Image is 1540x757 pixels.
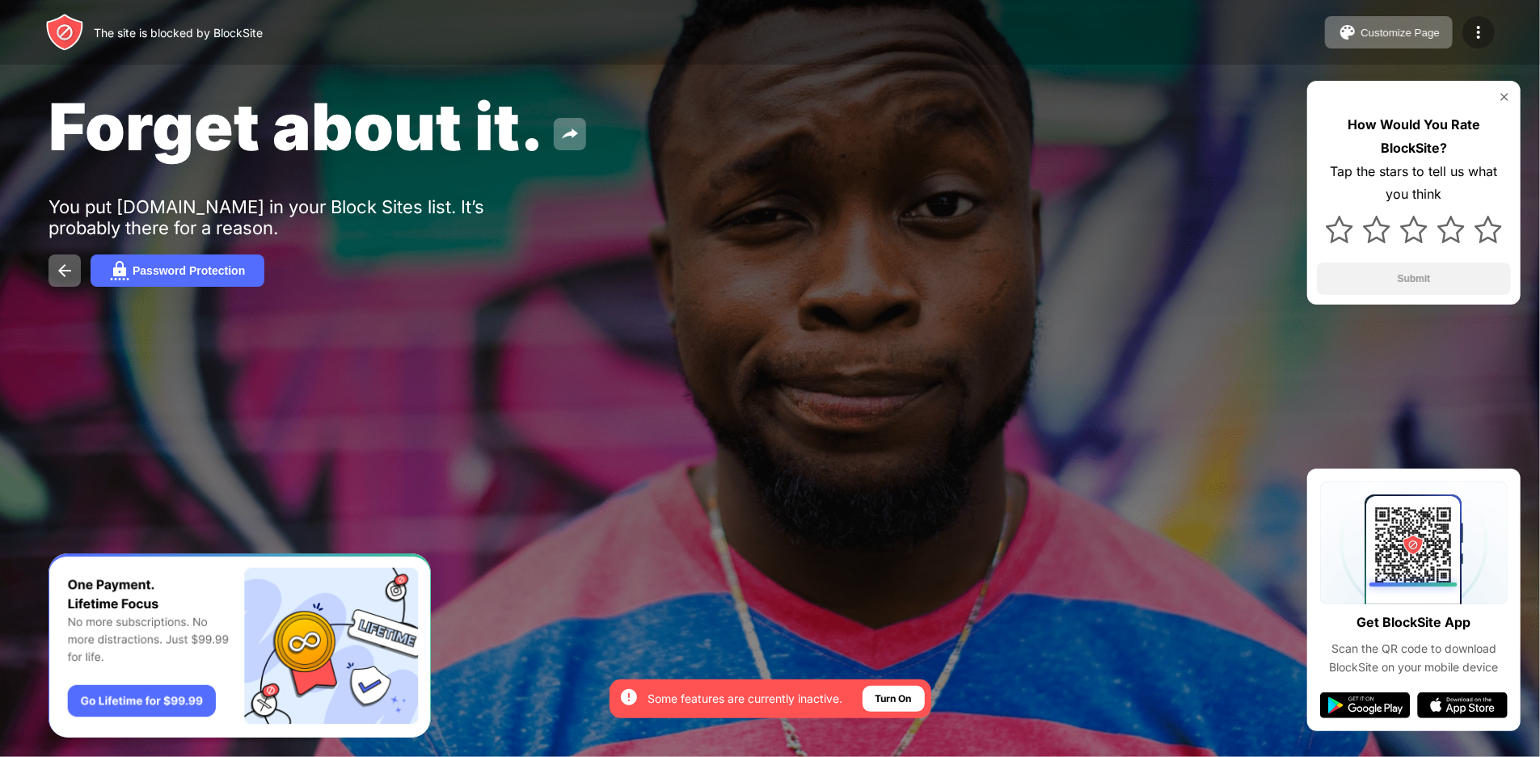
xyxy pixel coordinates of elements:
img: pallet.svg [1338,23,1357,42]
img: star.svg [1475,216,1502,243]
iframe: Banner [49,553,431,738]
div: The site is blocked by BlockSite [94,26,263,40]
div: Get BlockSite App [1357,611,1471,634]
img: google-play.svg [1320,692,1411,718]
img: star.svg [1363,216,1390,243]
div: Password Protection [133,264,245,277]
button: Password Protection [91,254,264,287]
img: rate-us-close.svg [1498,90,1511,103]
img: header-logo.svg [45,13,84,52]
button: Submit [1317,263,1511,295]
img: star.svg [1326,216,1353,243]
img: password.svg [110,261,129,280]
span: Forget about it. [49,87,544,166]
div: Scan the QR code to download BlockSite on your mobile device [1320,640,1508,676]
img: back.svg [55,261,74,280]
img: star.svg [1400,216,1428,243]
div: Customize Page [1361,27,1440,39]
img: error-circle-white.svg [619,688,639,707]
div: How Would You Rate BlockSite? [1317,113,1511,160]
img: star.svg [1437,216,1465,243]
img: qrcode.svg [1320,482,1508,604]
div: Turn On [875,691,912,707]
button: Customize Page [1325,16,1453,48]
img: app-store.svg [1417,692,1508,718]
div: Some features are currently inactive. [648,691,843,707]
div: You put [DOMAIN_NAME] in your Block Sites list. It’s probably there for a reason. [49,196,548,238]
div: Tap the stars to tell us what you think [1317,160,1511,207]
img: share.svg [560,124,580,144]
img: menu-icon.svg [1469,23,1488,42]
